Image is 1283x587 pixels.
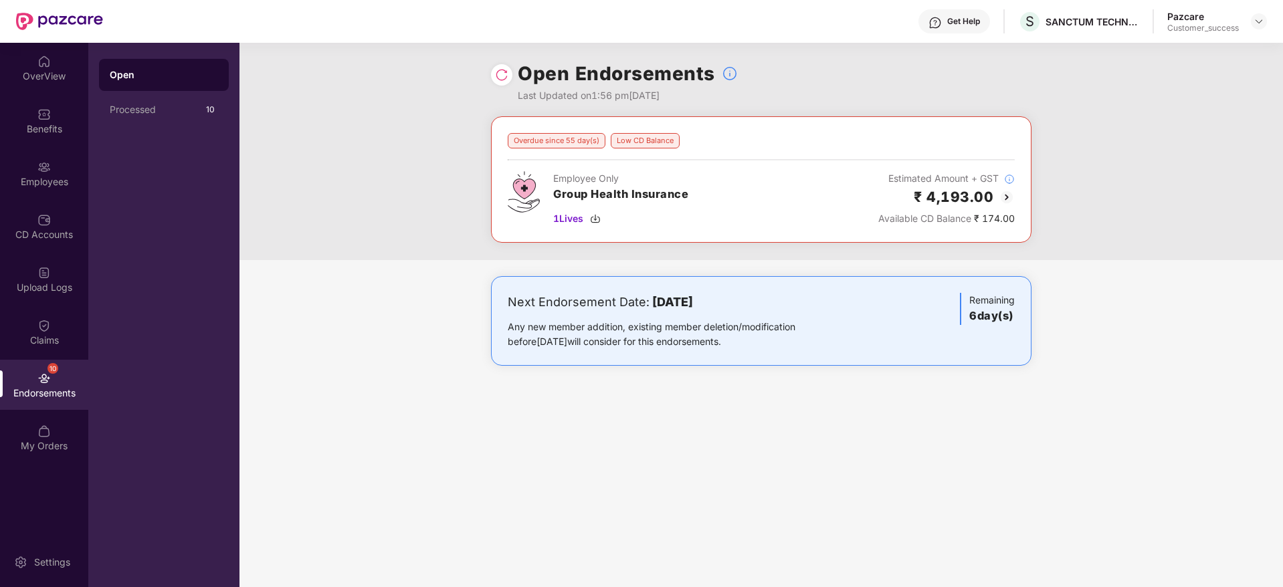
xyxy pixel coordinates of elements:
div: SANCTUM TECHNOLOGIES P LTD [1046,15,1139,28]
div: Overdue since 55 day(s) [508,133,605,148]
img: svg+xml;base64,PHN2ZyBpZD0iRHJvcGRvd24tMzJ4MzIiIHhtbG5zPSJodHRwOi8vd3d3LnczLm9yZy8yMDAwL3N2ZyIgd2... [1254,16,1264,27]
div: Open [110,68,218,82]
span: Available CD Balance [878,213,971,224]
img: svg+xml;base64,PHN2ZyBpZD0iUmVsb2FkLTMyeDMyIiB4bWxucz0iaHR0cDovL3d3dy53My5vcmcvMjAwMC9zdmciIHdpZH... [495,68,508,82]
img: svg+xml;base64,PHN2ZyBpZD0iQmVuZWZpdHMiIHhtbG5zPSJodHRwOi8vd3d3LnczLm9yZy8yMDAwL3N2ZyIgd2lkdGg9Ij... [37,108,51,121]
div: Employee Only [553,171,688,186]
img: svg+xml;base64,PHN2ZyBpZD0iU2V0dGluZy0yMHgyMCIgeG1sbnM9Imh0dHA6Ly93d3cudzMub3JnLzIwMDAvc3ZnIiB3aW... [14,556,27,569]
h3: 6 day(s) [969,308,1015,325]
h3: Group Health Insurance [553,186,688,203]
img: svg+xml;base64,PHN2ZyBpZD0iRW1wbG95ZWVzIiB4bWxucz0iaHR0cDovL3d3dy53My5vcmcvMjAwMC9zdmciIHdpZHRoPS... [37,160,51,174]
div: Get Help [947,16,980,27]
span: S [1025,13,1034,29]
div: 10 [202,102,218,118]
img: svg+xml;base64,PHN2ZyB4bWxucz0iaHR0cDovL3d3dy53My5vcmcvMjAwMC9zdmciIHdpZHRoPSI0Ny43MTQiIGhlaWdodD... [508,171,540,213]
img: svg+xml;base64,PHN2ZyBpZD0iSGVscC0zMngzMiIgeG1sbnM9Imh0dHA6Ly93d3cudzMub3JnLzIwMDAvc3ZnIiB3aWR0aD... [928,16,942,29]
div: Estimated Amount + GST [878,171,1015,186]
img: svg+xml;base64,PHN2ZyBpZD0iQ0RfQWNjb3VudHMiIGRhdGEtbmFtZT0iQ0QgQWNjb3VudHMiIHhtbG5zPSJodHRwOi8vd3... [37,213,51,227]
h1: Open Endorsements [518,59,715,88]
div: Last Updated on 1:56 pm[DATE] [518,88,738,103]
b: [DATE] [652,295,693,309]
div: Customer_success [1167,23,1239,33]
div: Any new member addition, existing member deletion/modification before [DATE] will consider for th... [508,320,837,349]
div: Remaining [960,293,1015,325]
img: svg+xml;base64,PHN2ZyBpZD0iRG93bmxvYWQtMzJ4MzIiIHhtbG5zPSJodHRwOi8vd3d3LnczLm9yZy8yMDAwL3N2ZyIgd2... [590,213,601,224]
img: svg+xml;base64,PHN2ZyBpZD0iQmFjay0yMHgyMCIgeG1sbnM9Imh0dHA6Ly93d3cudzMub3JnLzIwMDAvc3ZnIiB3aWR0aD... [999,189,1015,205]
img: svg+xml;base64,PHN2ZyBpZD0iSW5mb18tXzMyeDMyIiBkYXRhLW5hbWU9IkluZm8gLSAzMngzMiIgeG1sbnM9Imh0dHA6Ly... [722,66,738,82]
img: svg+xml;base64,PHN2ZyBpZD0iSW5mb18tXzMyeDMyIiBkYXRhLW5hbWU9IkluZm8gLSAzMngzMiIgeG1sbnM9Imh0dHA6Ly... [1004,174,1015,185]
div: 10 [47,363,58,374]
div: Settings [30,556,74,569]
img: svg+xml;base64,PHN2ZyBpZD0iRW5kb3JzZW1lbnRzIiB4bWxucz0iaHR0cDovL3d3dy53My5vcmcvMjAwMC9zdmciIHdpZH... [37,372,51,385]
img: New Pazcare Logo [16,13,103,30]
img: svg+xml;base64,PHN2ZyBpZD0iSG9tZSIgeG1sbnM9Imh0dHA6Ly93d3cudzMub3JnLzIwMDAvc3ZnIiB3aWR0aD0iMjAiIG... [37,55,51,68]
div: Low CD Balance [611,133,680,148]
div: Next Endorsement Date: [508,293,837,312]
div: ₹ 174.00 [878,211,1015,226]
div: Pazcare [1167,10,1239,23]
img: svg+xml;base64,PHN2ZyBpZD0iQ2xhaW0iIHhtbG5zPSJodHRwOi8vd3d3LnczLm9yZy8yMDAwL3N2ZyIgd2lkdGg9IjIwIi... [37,319,51,332]
img: svg+xml;base64,PHN2ZyBpZD0iVXBsb2FkX0xvZ3MiIGRhdGEtbmFtZT0iVXBsb2FkIExvZ3MiIHhtbG5zPSJodHRwOi8vd3... [37,266,51,279]
img: svg+xml;base64,PHN2ZyBpZD0iTXlfT3JkZXJzIiBkYXRhLW5hbWU9Ik15IE9yZGVycyIgeG1sbnM9Imh0dHA6Ly93d3cudz... [37,425,51,438]
h2: ₹ 4,193.00 [914,186,993,208]
div: Processed [110,104,202,115]
span: 1 Lives [553,211,583,226]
